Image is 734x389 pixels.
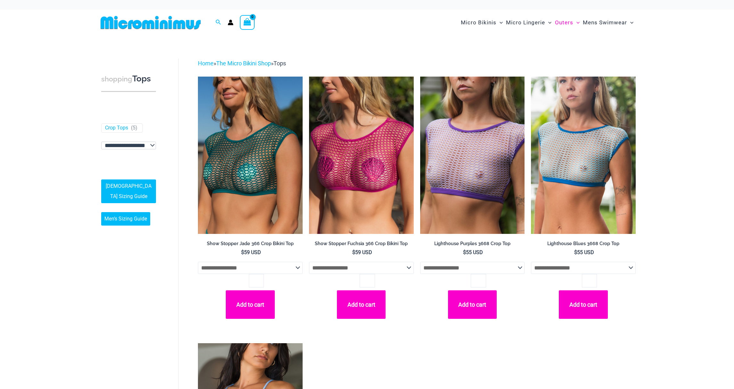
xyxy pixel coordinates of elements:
h2: Lighthouse Purples 3668 Crop Top [420,241,525,247]
a: Mens SwimwearMenu ToggleMenu Toggle [581,13,635,32]
span: 5 [133,125,135,131]
span: $ [574,249,577,255]
input: Product quantity [471,274,486,287]
span: Micro Lingerie [506,14,545,31]
img: MM SHOP LOGO FLAT [98,15,203,30]
a: Show Stopper Jade 366 Crop Bikini Top [198,241,303,249]
a: Lighthouse Purples 3668 Crop Top 01Lighthouse Purples 3668 Crop Top 516 Short 02Lighthouse Purple... [420,77,525,234]
img: Lighthouse Purples 3668 Crop Top 01 [420,77,525,234]
span: Menu Toggle [545,14,551,31]
a: Men’s Sizing Guide [101,212,150,226]
span: $ [241,249,244,255]
a: View Shopping Cart, empty [240,15,255,30]
nav: Site Navigation [458,12,636,33]
img: Show Stopper Fuchsia 366 Top 5007 pants 08 [309,77,414,234]
a: Search icon link [216,19,221,27]
img: Lighthouse Blues 3668 Crop Top 01 [531,77,636,234]
span: $ [352,249,355,255]
input: Product quantity [249,274,264,287]
span: Menu Toggle [627,14,633,31]
button: Add to cart [337,290,386,319]
h3: Tops [101,73,156,85]
span: shopping [101,75,132,83]
a: [DEMOGRAPHIC_DATA] Sizing Guide [101,179,156,203]
h2: Show Stopper Fuchsia 366 Crop Bikini Top [309,241,414,247]
button: Add to cart [226,290,274,319]
a: Show Stopper Fuchsia 366 Crop Bikini Top [309,241,414,249]
span: Outers [555,14,573,31]
span: ( ) [131,125,137,131]
a: Micro LingerieMenu ToggleMenu Toggle [504,13,553,32]
span: Mens Swimwear [583,14,627,31]
a: Account icon link [228,20,233,25]
input: Product quantity [360,274,375,287]
bdi: 59 USD [241,249,261,255]
span: Menu Toggle [573,14,580,31]
h2: Lighthouse Blues 3668 Crop Top [531,241,636,247]
button: Add to cart [559,290,608,319]
a: The Micro Bikini Shop [216,60,271,67]
a: OutersMenu ToggleMenu Toggle [553,13,581,32]
span: $ [463,249,466,255]
bdi: 55 USD [574,249,594,255]
select: wpc-taxonomy-pa_fabric-type-746009 [101,142,156,149]
a: Lighthouse Blues 3668 Crop Top [531,241,636,249]
a: Lighthouse Blues 3668 Crop Top 01Lighthouse Blues 3668 Crop Top 02Lighthouse Blues 3668 Crop Top 02 [531,77,636,234]
h2: Show Stopper Jade 366 Crop Bikini Top [198,241,303,247]
span: Micro Bikinis [461,14,496,31]
a: Home [198,60,214,67]
span: Menu Toggle [496,14,503,31]
bdi: 55 USD [463,249,483,255]
a: Show Stopper Fuchsia 366 Top 5007 pants 08Show Stopper Fuchsia 366 Top 5007 pants 11Show Stopper ... [309,77,414,234]
button: Add to cart [448,290,497,319]
a: Micro BikinisMenu ToggleMenu Toggle [459,13,504,32]
span: Tops [273,60,286,67]
a: Show Stopper Jade 366 Top 5007 pants 09Show Stopper Jade 366 Top 5007 pants 12Show Stopper Jade 3... [198,77,303,234]
bdi: 59 USD [352,249,372,255]
img: Show Stopper Jade 366 Top 5007 pants 09 [198,77,303,234]
a: Crop Tops [105,125,128,131]
a: Lighthouse Purples 3668 Crop Top [420,241,525,249]
span: » » [198,60,286,67]
input: Product quantity [582,274,597,287]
